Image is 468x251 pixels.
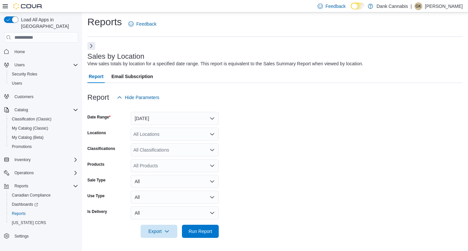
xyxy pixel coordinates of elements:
button: All [131,206,219,220]
a: Canadian Compliance [9,191,53,199]
span: Home [12,47,78,55]
span: Dashboards [12,202,38,207]
button: Inventory [12,156,33,164]
span: Settings [12,232,78,240]
span: Inventory [14,157,31,162]
button: Catalog [12,106,31,114]
button: Promotions [7,142,81,151]
span: Canadian Compliance [12,193,51,198]
span: Users [14,62,25,68]
button: Reports [1,181,81,191]
span: Users [12,81,22,86]
button: Users [1,60,81,70]
button: My Catalog (Beta) [7,133,81,142]
button: [US_STATE] CCRS [7,218,81,227]
button: Classification (Classic) [7,115,81,124]
span: [US_STATE] CCRS [12,220,46,225]
label: Sale Type [87,178,105,183]
button: [DATE] [131,112,219,125]
span: GK [415,2,421,10]
span: Catalog [12,106,78,114]
span: Classification (Classic) [9,115,78,123]
button: Security Roles [7,70,81,79]
span: My Catalog (Classic) [9,124,78,132]
span: Hide Parameters [125,94,159,101]
button: Reports [12,182,31,190]
a: Home [12,48,28,56]
span: Operations [12,169,78,177]
span: Reports [14,183,28,189]
button: Canadian Compliance [7,191,81,200]
span: Feedback [136,21,156,27]
button: Hide Parameters [114,91,162,104]
span: Run Report [189,228,212,235]
button: Export [141,225,177,238]
a: My Catalog (Beta) [9,134,46,141]
input: Dark Mode [351,3,365,10]
div: Gurpreet Kalkat [414,2,422,10]
a: Feedback [126,17,159,31]
a: Dashboards [9,200,41,208]
button: All [131,175,219,188]
span: Users [12,61,78,69]
button: Open list of options [210,132,215,137]
span: Canadian Compliance [9,191,78,199]
span: My Catalog (Classic) [12,126,48,131]
button: Next [87,42,95,50]
button: Inventory [1,155,81,164]
span: Reports [9,210,78,218]
a: Security Roles [9,70,40,78]
span: Settings [14,234,29,239]
label: Locations [87,130,106,136]
span: Reports [12,211,26,216]
span: Users [9,79,78,87]
span: Customers [12,93,78,101]
div: View sales totals by location for a specified date range. This report is equivalent to the Sales ... [87,60,363,67]
p: | [411,2,412,10]
a: Classification (Classic) [9,115,54,123]
h1: Reports [87,15,122,29]
a: Settings [12,232,31,240]
button: Run Report [182,225,219,238]
label: Is Delivery [87,209,107,214]
span: Load All Apps in [GEOGRAPHIC_DATA] [18,16,78,30]
button: Operations [1,168,81,178]
span: Inventory [12,156,78,164]
a: Reports [9,210,28,218]
p: [PERSON_NAME] [425,2,463,10]
span: Security Roles [12,72,37,77]
label: Products [87,162,104,167]
label: Classifications [87,146,115,151]
span: Export [145,225,173,238]
span: Reports [12,182,78,190]
span: Email Subscription [111,70,153,83]
button: All [131,191,219,204]
button: My Catalog (Classic) [7,124,81,133]
span: Feedback [325,3,345,10]
label: Use Type [87,193,104,199]
button: Home [1,47,81,56]
span: Promotions [12,144,32,149]
label: Date Range [87,115,111,120]
span: Catalog [14,107,28,113]
span: Promotions [9,143,78,151]
span: Operations [14,170,34,176]
a: Customers [12,93,36,101]
span: Home [14,49,25,54]
span: Security Roles [9,70,78,78]
a: My Catalog (Classic) [9,124,51,132]
span: Customers [14,94,33,99]
button: Reports [7,209,81,218]
button: Operations [12,169,36,177]
span: Report [89,70,103,83]
button: Catalog [1,105,81,115]
span: My Catalog (Beta) [12,135,44,140]
button: Users [7,79,81,88]
a: Users [9,79,25,87]
span: My Catalog (Beta) [9,134,78,141]
span: Classification (Classic) [12,116,52,122]
button: Users [12,61,27,69]
button: Open list of options [210,147,215,153]
a: [US_STATE] CCRS [9,219,49,227]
